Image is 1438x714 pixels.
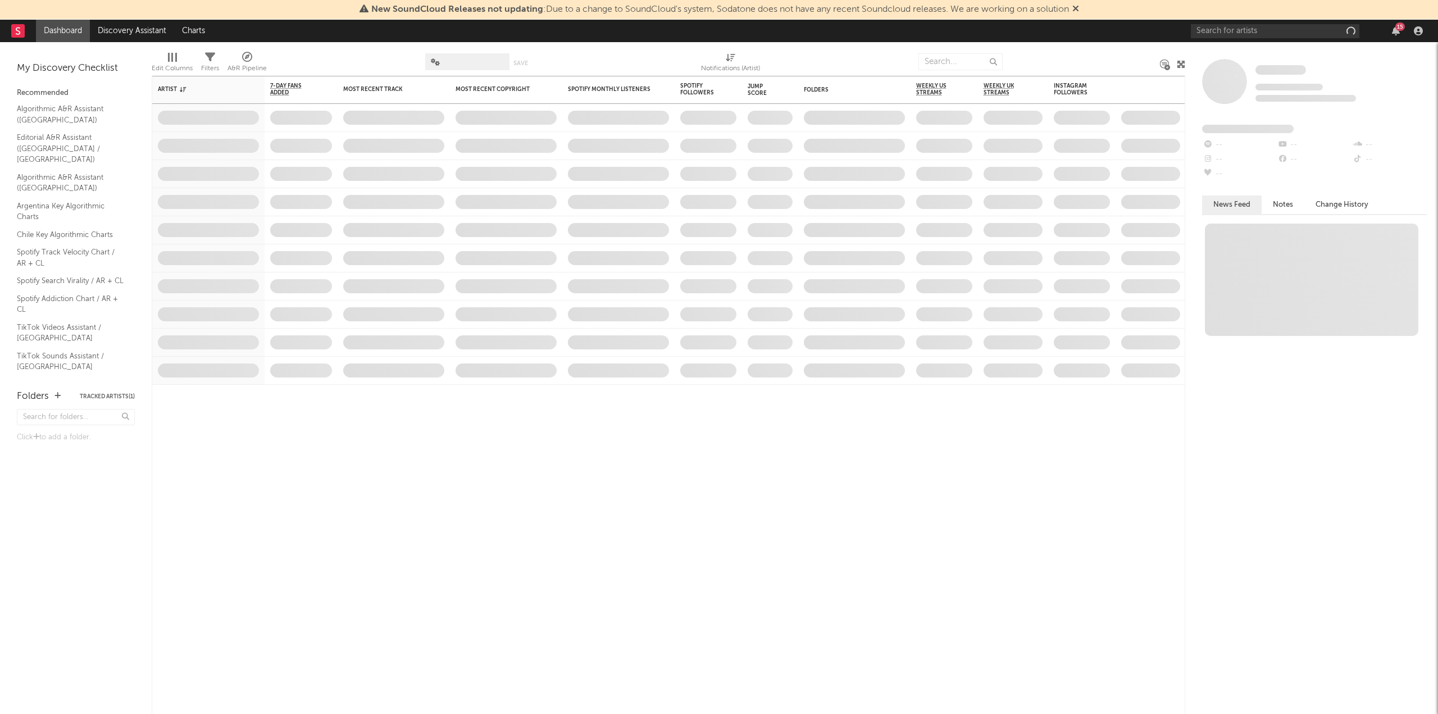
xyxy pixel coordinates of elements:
[1277,152,1351,167] div: --
[90,20,174,42] a: Discovery Assistant
[17,200,124,223] a: Argentina Key Algorithmic Charts
[1304,195,1380,214] button: Change History
[1202,195,1262,214] button: News Feed
[270,83,315,96] span: 7-Day Fans Added
[701,62,760,75] div: Notifications (Artist)
[201,48,219,80] div: Filters
[227,48,267,80] div: A&R Pipeline
[1255,65,1306,75] span: Some Artist
[1191,24,1359,38] input: Search for artists
[371,5,1069,14] span: : Due to a change to SoundCloud's system, Sodatone does not have any recent Soundcloud releases. ...
[984,83,1026,96] span: Weekly UK Streams
[17,171,124,194] a: Algorithmic A&R Assistant ([GEOGRAPHIC_DATA])
[201,62,219,75] div: Filters
[174,20,213,42] a: Charts
[17,87,135,100] div: Recommended
[1395,22,1405,31] div: 15
[17,321,124,344] a: TikTok Videos Assistant / [GEOGRAPHIC_DATA]
[343,86,427,93] div: Most Recent Track
[1255,95,1356,102] span: 0 fans last week
[371,5,543,14] span: New SoundCloud Releases not updating
[17,246,124,269] a: Spotify Track Velocity Chart / AR + CL
[152,48,193,80] div: Edit Columns
[1202,138,1277,152] div: --
[17,390,49,403] div: Folders
[1352,138,1427,152] div: --
[1054,83,1093,96] div: Instagram Followers
[1277,138,1351,152] div: --
[680,83,720,96] div: Spotify Followers
[916,83,955,96] span: Weekly US Streams
[568,86,652,93] div: Spotify Monthly Listeners
[1392,26,1400,35] button: 15
[17,409,135,425] input: Search for folders...
[17,229,124,241] a: Chile Key Algorithmic Charts
[1255,84,1323,90] span: Tracking Since: [DATE]
[748,83,776,97] div: Jump Score
[804,87,888,93] div: Folders
[1202,152,1277,167] div: --
[36,20,90,42] a: Dashboard
[158,86,242,93] div: Artist
[701,48,760,80] div: Notifications (Artist)
[152,62,193,75] div: Edit Columns
[80,394,135,399] button: Tracked Artists(1)
[17,431,135,444] div: Click to add a folder.
[456,86,540,93] div: Most Recent Copyright
[17,275,124,287] a: Spotify Search Virality / AR + CL
[227,62,267,75] div: A&R Pipeline
[17,131,124,166] a: Editorial A&R Assistant ([GEOGRAPHIC_DATA] / [GEOGRAPHIC_DATA])
[1352,152,1427,167] div: --
[513,60,528,66] button: Save
[1262,195,1304,214] button: Notes
[17,103,124,126] a: Algorithmic A&R Assistant ([GEOGRAPHIC_DATA])
[17,350,124,373] a: TikTok Sounds Assistant / [GEOGRAPHIC_DATA]
[1202,167,1277,181] div: --
[1255,65,1306,76] a: Some Artist
[1202,125,1294,133] span: Fans Added by Platform
[918,53,1003,70] input: Search...
[17,62,135,75] div: My Discovery Checklist
[17,293,124,316] a: Spotify Addiction Chart / AR + CL
[1072,5,1079,14] span: Dismiss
